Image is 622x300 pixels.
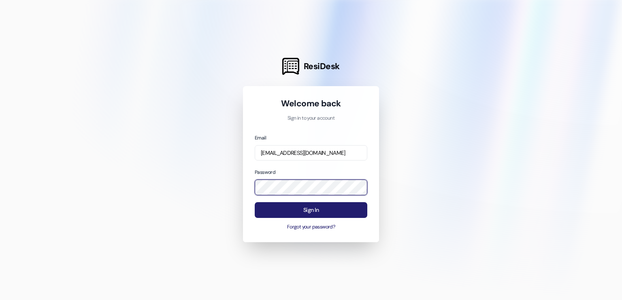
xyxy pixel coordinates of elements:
img: ResiDesk Logo [282,58,299,75]
label: Email [255,135,266,141]
span: ResiDesk [304,61,340,72]
h1: Welcome back [255,98,367,109]
button: Forgot your password? [255,224,367,231]
label: Password [255,169,275,175]
p: Sign in to your account [255,115,367,122]
input: name@example.com [255,145,367,161]
button: Sign In [255,202,367,218]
